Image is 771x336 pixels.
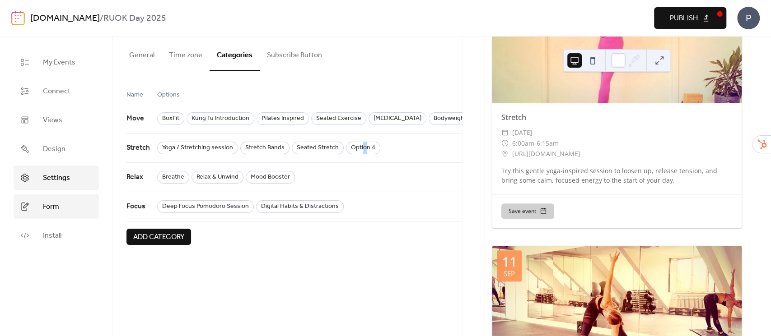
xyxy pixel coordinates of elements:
[126,90,143,101] span: Name
[512,127,533,138] span: [DATE]
[311,112,366,125] span: Seated Exercise
[292,142,344,154] span: Seated Stretch
[43,230,61,241] span: Install
[512,138,534,149] span: 6:00am
[501,138,509,149] div: ​
[43,202,59,212] span: Form
[126,229,191,245] button: Add category
[43,86,70,97] span: Connect
[501,127,509,138] div: ​
[346,142,380,154] span: Option 4
[30,10,100,27] a: [DOMAIN_NAME]
[43,144,65,155] span: Design
[260,37,329,70] button: Subscribe Button
[501,203,554,219] button: Save event
[492,166,742,185] div: Try this gentle yoga-inspired session to loosen up, release tension, and bring some calm, focused...
[501,148,509,159] div: ​
[192,171,243,184] span: Relax & Unwind
[257,112,309,125] span: Pilates Inspired
[162,37,210,70] button: Time zone
[369,112,426,125] span: [MEDICAL_DATA]
[654,7,726,29] button: Publish
[43,173,70,184] span: Settings
[256,200,344,213] span: Digital Habits & Distractions
[512,148,580,159] span: [URL][DOMAIN_NAME]
[14,137,99,161] a: Design
[14,50,99,74] a: My Events
[14,166,99,190] a: Settings
[537,138,559,149] span: 6:15am
[737,7,760,29] div: P
[157,171,189,184] span: Breathe
[492,112,742,123] div: Stretch
[157,90,180,101] span: Options
[14,194,99,219] a: Form
[14,223,99,248] a: Install
[43,57,75,68] span: My Events
[157,112,184,125] span: BoxFit
[126,139,150,156] span: Stretch
[504,270,515,277] div: Sep
[246,171,295,184] span: Mood Booster
[11,11,25,25] img: logo
[502,255,517,268] div: 11
[240,142,290,154] span: Stretch Bands
[133,232,184,243] span: Add category
[126,169,143,186] span: Relax
[670,13,698,24] span: Publish
[100,10,103,27] b: /
[43,115,62,126] span: Views
[14,108,99,132] a: Views
[157,142,238,154] span: Yoga / Stretching session
[157,200,254,213] span: Deep Focus Pomodoro Session
[187,112,254,125] span: Kung Fu Introduction
[14,79,99,103] a: Connect
[103,10,166,27] b: RUOK Day 2025
[534,138,537,149] span: -
[122,37,162,70] button: General
[126,198,145,215] span: Focus
[210,37,260,71] button: Categories
[429,112,499,125] span: Bodyweight Workouts
[126,110,144,127] span: Move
